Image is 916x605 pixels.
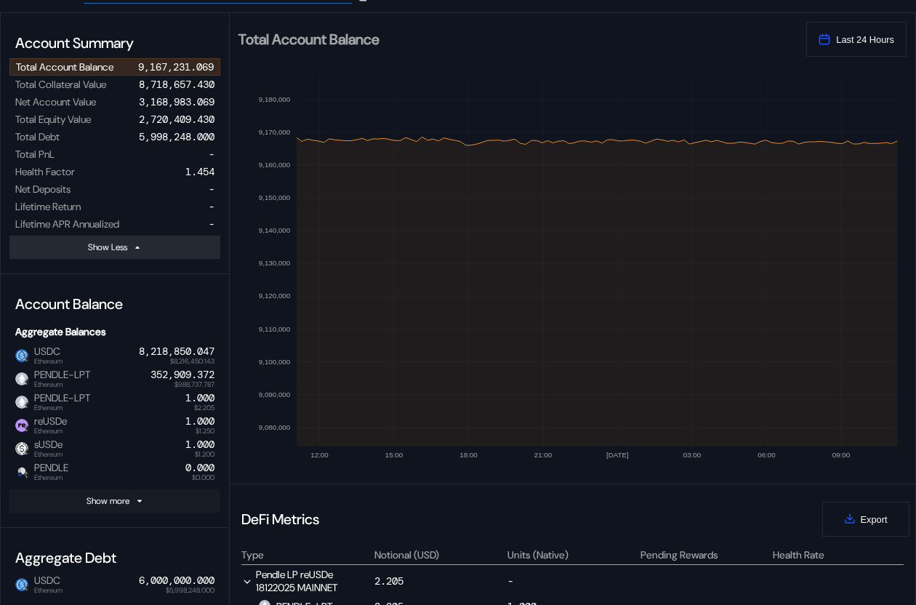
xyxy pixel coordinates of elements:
img: sUSDe-Symbol-Color.png [15,442,28,455]
img: svg+xml,%3c [23,471,31,478]
button: Last 24 Hours [806,22,907,57]
div: Type [241,548,264,561]
span: USDC [28,574,63,593]
div: Show more [87,495,129,507]
img: empty-token.png [15,396,28,409]
div: - [507,568,638,594]
span: Ethereum [34,428,67,435]
span: sUSDe [28,438,63,457]
div: Health Rate [773,548,824,561]
span: $2.205 [194,404,214,412]
div: Aggregate Balances [9,319,220,344]
span: PENDLE-LPT [28,392,90,411]
div: 1.000 [185,392,214,404]
span: $5,998,248.000 [166,587,214,594]
div: Total Debt [15,130,60,143]
div: Total PnL [15,148,55,161]
div: - [209,217,214,231]
img: empty-token.png [15,372,28,385]
text: 15:00 [385,451,403,459]
img: svg+xml,%3c [23,378,31,385]
img: svg+xml,%3c [23,425,31,432]
img: svg+xml,%3c [23,401,31,409]
button: Show more [9,489,220,513]
div: - [209,200,214,213]
div: 0.000 [185,462,214,474]
div: Net Account Value [15,95,96,108]
text: 9,080,000 [259,423,291,431]
button: Show Less [9,236,220,259]
text: 9,090,000 [259,390,291,398]
span: PENDLE-LPT [28,369,90,388]
span: Ethereum [34,404,90,412]
text: [DATE] [606,451,629,459]
div: - [209,148,214,161]
div: Total Equity Value [15,113,91,126]
div: 1.454 [185,165,214,178]
div: 352,909.372 [150,369,214,381]
span: Ethereum [34,358,63,365]
div: Pendle LP reUSDe 18122025 MAINNET [241,568,372,594]
span: $1.250 [196,428,214,435]
div: 9,167,231.069 [138,60,214,73]
img: usdc.png [15,578,28,591]
div: Net Deposits [15,183,71,196]
div: 6,000,000.000 [139,574,214,587]
div: Notional (USD) [374,548,439,561]
span: Ethereum [34,381,90,388]
text: 9,130,000 [259,259,291,267]
div: Pending Rewards [640,548,718,561]
div: Account Summary [9,28,220,58]
span: $988,737.787 [174,381,214,388]
text: 9,180,000 [259,95,291,103]
span: $8,216,450.143 [170,358,214,365]
span: USDC [28,345,63,364]
div: DeFi Metrics [241,510,319,529]
div: 2,720,409.430 [139,113,214,126]
img: Pendle_Logo_Normal-03.png [15,465,28,478]
img: svg+xml,%3c [23,448,31,455]
span: Export [861,514,888,525]
div: 8,218,850.047 [139,345,214,358]
div: Aggregate Debt [9,542,220,573]
img: svg+xml,%3c [23,355,31,362]
div: 8,718,657.430 [139,78,214,91]
text: 9,170,000 [259,128,291,136]
div: Health Factor [15,165,75,178]
text: 9,160,000 [259,161,291,169]
span: Ethereum [34,587,63,594]
h2: Total Account Balance [238,32,795,47]
span: $0.000 [192,474,214,481]
text: 18:00 [459,451,478,459]
span: Ethereum [34,474,68,481]
div: 1.000 [185,415,214,428]
span: PENDLE [28,462,68,481]
div: 2.205 [374,574,403,588]
text: 09:00 [832,451,851,459]
text: 9,140,000 [259,226,291,234]
text: 9,100,000 [259,358,291,366]
div: - [209,183,214,196]
text: 9,110,000 [259,325,291,333]
div: Show Less [88,241,127,253]
div: Lifetime Return [15,200,81,213]
div: Lifetime APR Annualized [15,217,119,231]
span: reUSDe [28,415,67,434]
div: Units (Native) [507,548,569,561]
text: 06:00 [758,451,776,459]
div: Total Collateral Value [15,78,106,91]
div: 1.000 [185,438,214,451]
text: 9,150,000 [259,193,291,201]
div: Total Account Balance [16,60,113,73]
text: 9,120,000 [259,292,291,300]
img: usdc.png [15,349,28,362]
span: Last 24 Hours [836,34,894,45]
button: Export [822,502,909,537]
div: 5,998,248.000 [139,130,214,143]
text: 03:00 [683,451,702,459]
div: Account Balance [9,289,220,319]
span: Ethereum [34,451,63,458]
img: Points_Program_Group_87.png [15,419,28,432]
text: 21:00 [534,451,553,459]
span: $1.200 [195,451,214,458]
